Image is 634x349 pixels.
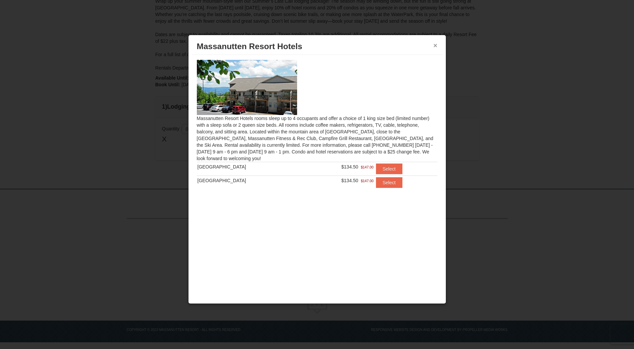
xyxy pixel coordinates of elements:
[341,164,358,169] span: $134.50
[198,163,302,170] div: [GEOGRAPHIC_DATA]
[433,42,437,49] button: ×
[197,42,302,51] span: Massanutten Resort Hotels
[376,163,402,174] button: Select
[361,164,374,170] span: $147.00
[376,177,402,188] button: Select
[341,178,358,183] span: $134.50
[197,60,297,115] img: 19219026-1-e3b4ac8e.jpg
[192,55,442,201] div: Massanutten Resort Hotels rooms sleep up to 4 occupants and offer a choice of 1 king size bed (li...
[198,177,302,184] div: [GEOGRAPHIC_DATA]
[361,178,374,184] span: $147.00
